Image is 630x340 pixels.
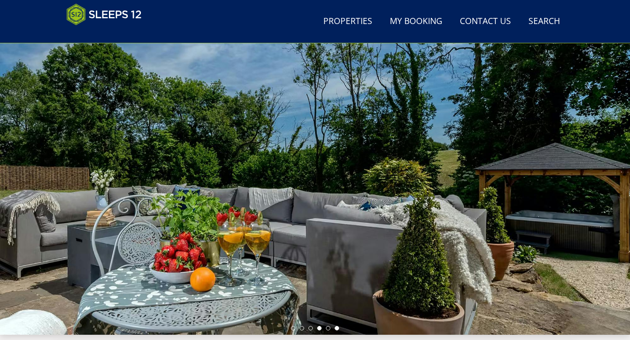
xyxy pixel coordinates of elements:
[456,12,514,31] a: Contact Us
[320,12,376,31] a: Properties
[66,3,142,25] img: Sleeps 12
[386,12,446,31] a: My Booking
[525,12,563,31] a: Search
[62,31,154,38] iframe: Customer reviews powered by Trustpilot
